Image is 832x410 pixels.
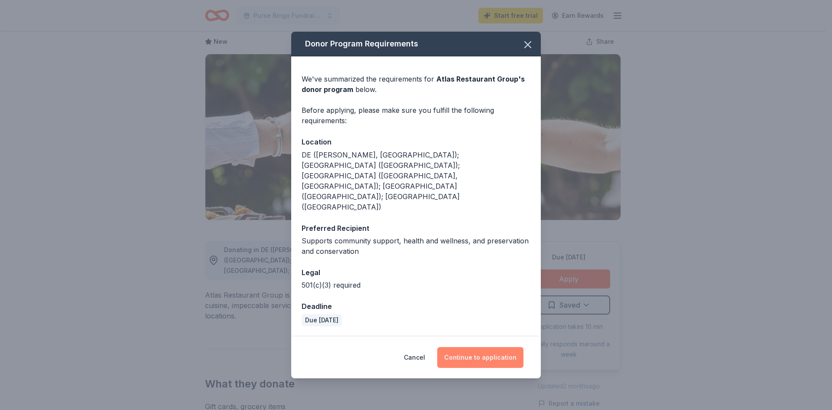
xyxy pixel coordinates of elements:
div: DE ([PERSON_NAME], [GEOGRAPHIC_DATA]); [GEOGRAPHIC_DATA] ([GEOGRAPHIC_DATA]); [GEOGRAPHIC_DATA] (... [302,150,530,212]
div: Due [DATE] [302,314,342,326]
div: Before applying, please make sure you fulfill the following requirements: [302,105,530,126]
div: Deadline [302,301,530,312]
div: Supports community support, health and wellness, and preservation and conservation [302,236,530,256]
button: Continue to application [437,347,523,368]
div: Location [302,136,530,148]
div: Donor Program Requirements [291,32,541,56]
button: Cancel [404,347,425,368]
div: Preferred Recipient [302,223,530,234]
div: Legal [302,267,530,278]
div: We've summarized the requirements for below. [302,74,530,95]
div: 501(c)(3) required [302,280,530,290]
